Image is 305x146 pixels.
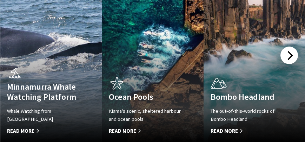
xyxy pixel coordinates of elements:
h4: Ocean Pools [109,92,181,102]
p: The out-of-this-world rocks of Bombo Headland [211,107,283,123]
h4: Bombo Headland [211,92,283,102]
p: Whale Watching from [GEOGRAPHIC_DATA] [7,107,80,123]
h4: Minnamurra Whale Watching Platform [7,82,80,102]
span: Read More [109,127,181,135]
span: Read More [7,127,80,135]
span: Read More [211,127,283,135]
p: Kiama's scenic, sheltered harbour and ocean pools [109,107,181,123]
